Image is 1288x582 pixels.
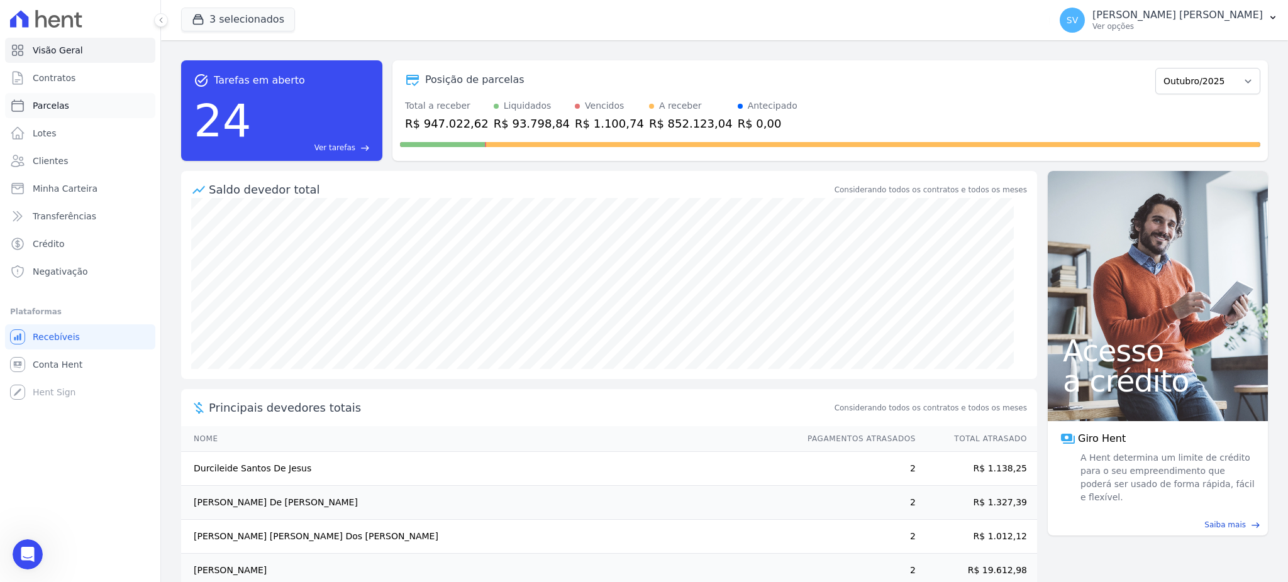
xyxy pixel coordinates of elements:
td: [PERSON_NAME] De [PERSON_NAME] [181,486,796,520]
a: Ver tarefas east [257,142,370,153]
span: Lotes [33,127,57,140]
td: 2 [796,486,916,520]
td: R$ 1.012,12 [916,520,1037,554]
div: Antecipado [748,99,797,113]
th: Total Atrasado [916,426,1037,452]
div: R$ 852.123,04 [649,115,733,132]
a: Contratos [5,65,155,91]
div: R$ 947.022,62 [405,115,489,132]
span: Crédito [33,238,65,250]
span: a crédito [1063,366,1253,396]
a: Lotes [5,121,155,146]
a: Saiba mais east [1055,519,1260,530]
button: 3 selecionados [181,8,295,31]
th: Nome [181,426,796,452]
div: Liquidados [504,99,552,113]
div: Plataformas [10,304,150,319]
button: SV [PERSON_NAME] [PERSON_NAME] Ver opções [1050,3,1288,38]
span: Clientes [33,155,68,167]
span: Recebíveis [33,331,80,343]
span: Giro Hent [1078,431,1126,446]
span: Contratos [33,72,75,84]
span: Negativação [33,265,88,278]
div: Saldo devedor total [209,181,832,198]
p: [PERSON_NAME] [PERSON_NAME] [1092,9,1263,21]
a: Crédito [5,231,155,256]
span: Saiba mais [1204,519,1246,530]
div: Considerando todos os contratos e todos os meses [835,184,1027,195]
span: Conta Hent [33,358,82,371]
span: Considerando todos os contratos e todos os meses [835,402,1027,414]
a: Negativação [5,259,155,284]
p: Ver opções [1092,21,1263,31]
span: Minha Carteira [33,182,97,195]
span: Acesso [1063,336,1253,366]
span: Ver tarefas [314,142,355,153]
div: Total a receber [405,99,489,113]
span: task_alt [194,73,209,88]
span: SV [1067,16,1078,25]
div: R$ 0,00 [738,115,797,132]
a: Parcelas [5,93,155,118]
iframe: Intercom live chat [13,539,43,569]
a: Conta Hent [5,352,155,377]
td: Durcileide Santos De Jesus [181,452,796,486]
span: east [360,143,370,153]
td: R$ 1.327,39 [916,486,1037,520]
div: Posição de parcelas [425,72,525,87]
div: A receber [659,99,702,113]
td: R$ 1.138,25 [916,452,1037,486]
div: R$ 93.798,84 [494,115,570,132]
td: 2 [796,452,916,486]
span: Visão Geral [33,44,83,57]
a: Minha Carteira [5,176,155,201]
th: Pagamentos Atrasados [796,426,916,452]
td: 2 [796,520,916,554]
div: R$ 1.100,74 [575,115,644,132]
a: Clientes [5,148,155,173]
div: 24 [194,88,252,153]
span: Transferências [33,210,96,222]
a: Transferências [5,204,155,229]
td: [PERSON_NAME] [PERSON_NAME] Dos [PERSON_NAME] [181,520,796,554]
span: Principais devedores totais [209,399,832,416]
a: Recebíveis [5,324,155,349]
span: east [1251,520,1260,530]
span: Parcelas [33,99,69,112]
span: Tarefas em aberto [214,73,305,88]
span: A Hent determina um limite de crédito para o seu empreendimento que poderá ser usado de forma ráp... [1078,451,1255,504]
div: Vencidos [585,99,624,113]
a: Visão Geral [5,38,155,63]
